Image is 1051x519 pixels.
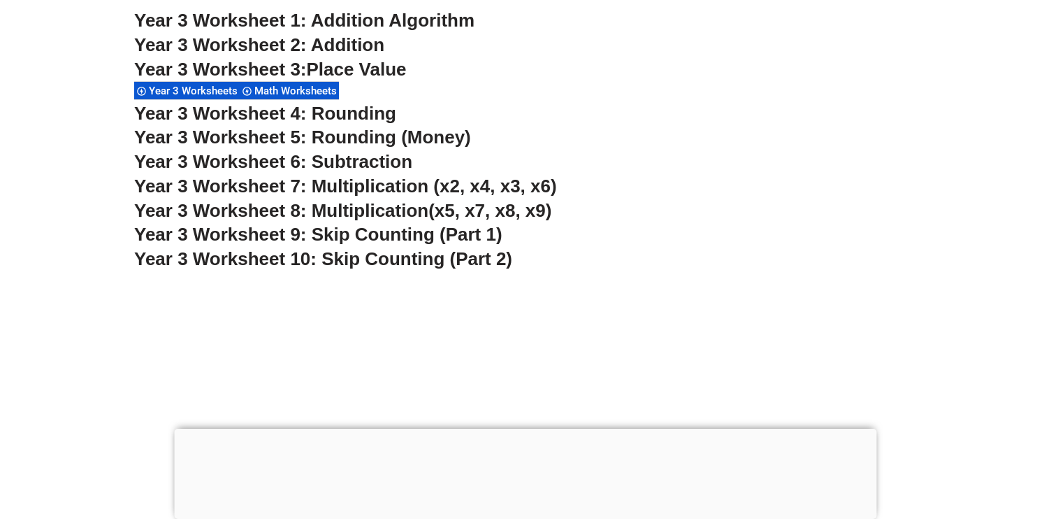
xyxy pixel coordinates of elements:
[254,85,341,97] span: Math Worksheets
[134,248,512,269] a: Year 3 Worksheet 10: Skip Counting (Part 2)
[134,200,428,221] span: Year 3 Worksheet 8: Multiplication
[134,200,551,221] a: Year 3 Worksheet 8: Multiplication(x5, x7, x8, x9)
[134,10,474,31] a: Year 3 Worksheet 1: Addition Algorithm
[134,176,557,197] a: Year 3 Worksheet 7: Multiplication (x2, x4, x3, x6)
[149,85,242,97] span: Year 3 Worksheets
[134,224,502,245] a: Year 3 Worksheet 9: Skip Counting (Part 1)
[134,81,240,100] div: Year 3 Worksheets
[134,127,471,148] a: Year 3 Worksheet 5: Rounding (Money)
[134,59,407,80] a: Year 3 Worksheet 3:Place Value
[175,429,877,516] iframe: Advertisement
[307,59,407,80] span: Place Value
[134,151,412,172] a: Year 3 Worksheet 6: Subtraction
[428,200,551,221] span: (x5, x7, x8, x9)
[134,34,384,55] a: Year 3 Worksheet 2: Addition
[811,361,1051,519] iframe: Chat Widget
[134,103,396,124] a: Year 3 Worksheet 4: Rounding
[134,59,307,80] span: Year 3 Worksheet 3:
[240,81,339,100] div: Math Worksheets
